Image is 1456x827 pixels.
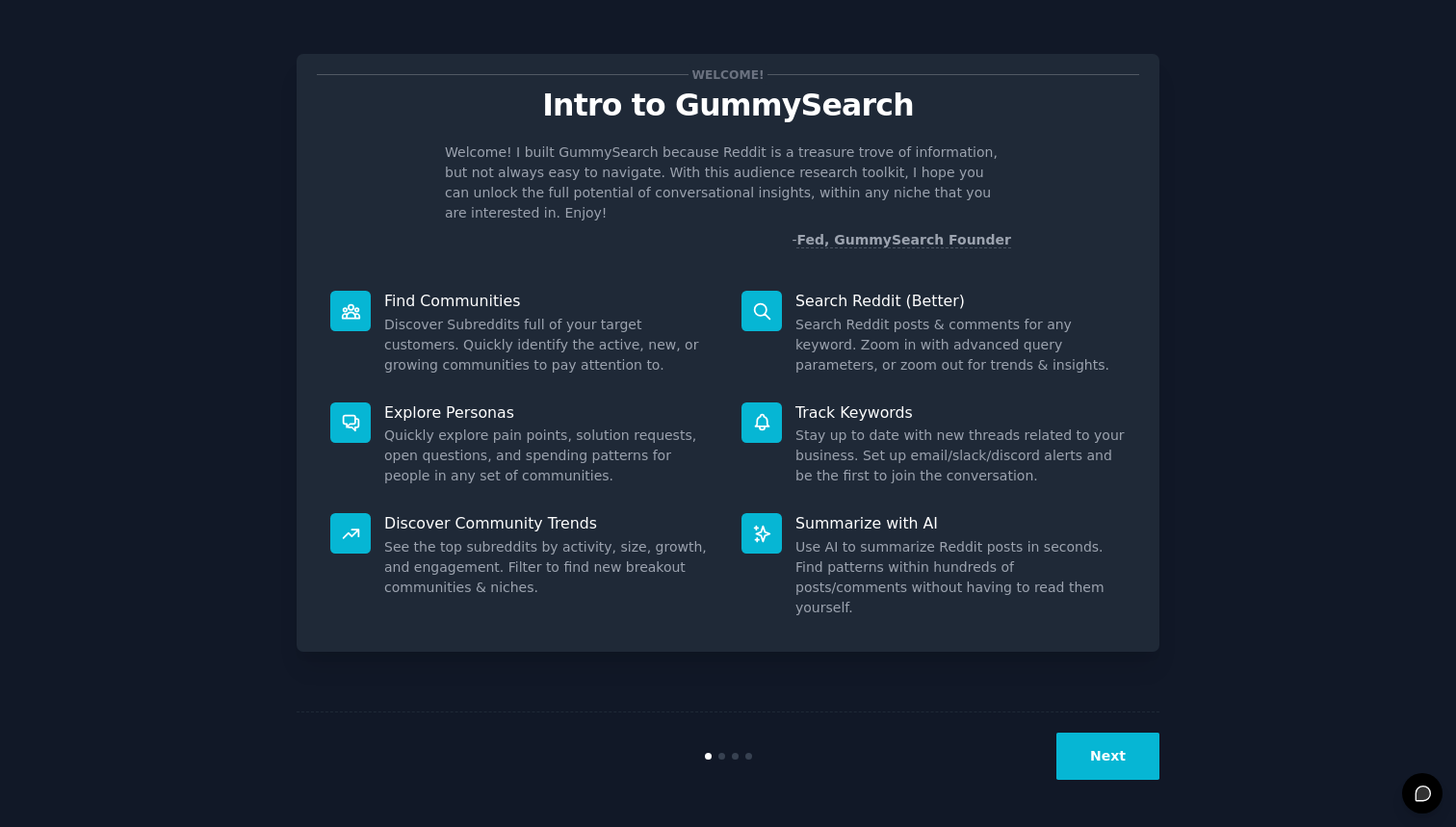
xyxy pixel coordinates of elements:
p: Intro to GummySearch [317,89,1139,122]
p: Summarize with AI [795,513,1126,533]
p: Track Keywords [795,402,1126,423]
p: Explore Personas [384,402,715,423]
span: Welcome! [689,65,767,85]
button: Next [1056,733,1159,780]
dd: See the top subreddits by activity, size, growth, and engagement. Filter to find new breakout com... [384,537,715,598]
div: - [792,230,1011,250]
a: Fed, GummySearch Founder [796,232,1011,248]
dd: Use AI to summarize Reddit posts in seconds. Find patterns within hundreds of posts/comments with... [795,537,1126,618]
dd: Quickly explore pain points, solution requests, open questions, and spending patterns for people ... [384,426,715,486]
dd: Stay up to date with new threads related to your business. Set up email/slack/discord alerts and ... [795,426,1126,486]
p: Welcome! I built GummySearch because Reddit is a treasure trove of information, but not always ea... [445,142,1011,223]
dd: Discover Subreddits full of your target customers. Quickly identify the active, new, or growing c... [384,315,715,375]
p: Find Communities [384,291,715,311]
p: Discover Community Trends [384,513,715,533]
p: Search Reddit (Better) [795,291,1126,311]
dd: Search Reddit posts & comments for any keyword. Zoom in with advanced query parameters, or zoom o... [795,315,1126,375]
